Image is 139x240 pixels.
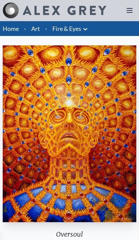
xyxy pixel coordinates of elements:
a: Art [31,24,40,33]
img: Oversoul-1999-Alex-Grey-watermarked.jpg [3,45,136,222]
a: Home [3,25,19,32]
li: · [43,21,50,36]
li: · [21,21,29,36]
a: Fire & Eyes [52,24,81,33]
